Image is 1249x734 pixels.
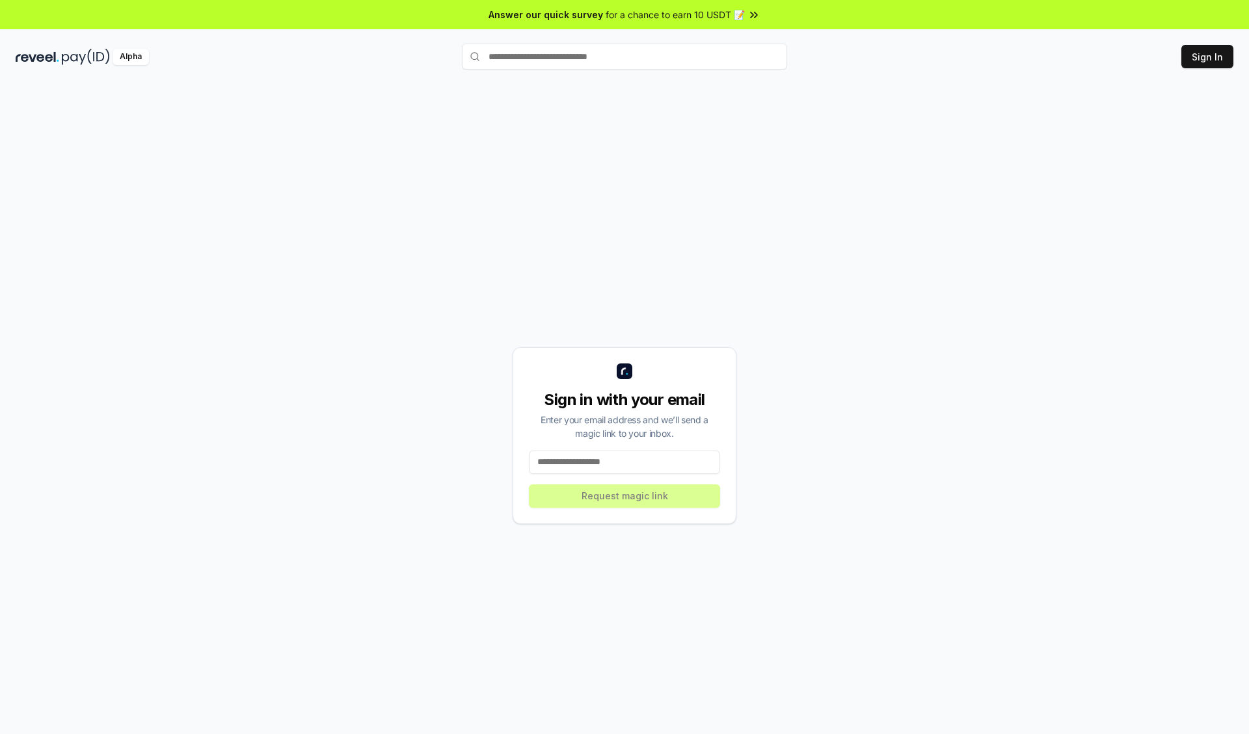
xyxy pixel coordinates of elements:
div: Enter your email address and we’ll send a magic link to your inbox. [529,413,720,440]
img: reveel_dark [16,49,59,65]
span: for a chance to earn 10 USDT 📝 [606,8,745,21]
img: pay_id [62,49,110,65]
img: logo_small [617,363,632,379]
span: Answer our quick survey [489,8,603,21]
div: Alpha [113,49,149,65]
div: Sign in with your email [529,389,720,410]
button: Sign In [1181,45,1233,68]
